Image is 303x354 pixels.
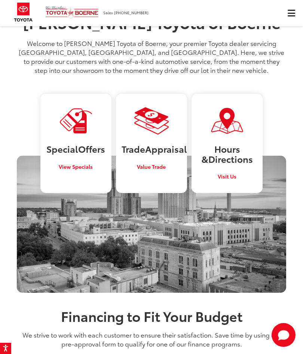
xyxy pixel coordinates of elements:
img: Visit Our Dealership [59,107,93,135]
p: We strive to work with each customer to ensure their satisfaction. Save time by using our pre-app... [17,330,286,348]
a: SpecialOffers View Specials [40,94,111,193]
img: Visit Our Dealership [134,107,169,135]
p: Welcome to [PERSON_NAME] Toyota of Boerne, your premier Toyota dealer servicing [GEOGRAPHIC_DATA]... [17,38,286,74]
h3: Trade Appraisal [122,144,181,153]
span: Value Trade [137,163,166,170]
div: Vic Vaughan Toyota of Boerne [17,156,286,293]
span: [PHONE_NUMBER] [114,10,149,15]
button: Toggle Chat Window [272,323,296,347]
img: Visit Our Dealership [210,107,244,135]
span: Sales [103,10,113,15]
h1: [PERSON_NAME] Toyota of Boerne [17,13,286,31]
a: Hours &Directions Visit Us [192,94,263,193]
h3: Hours & Directions [197,144,257,164]
h3: Special Offers [46,144,106,153]
span: Visit Us [218,173,236,180]
h2: Financing to Fit Your Budget [17,308,286,323]
span: View Specials [59,163,93,170]
svg: Start Chat [272,323,296,347]
a: TradeAppraisal Value Trade [116,94,187,193]
img: Vic Vaughan Toyota of Boerne [45,6,99,19]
